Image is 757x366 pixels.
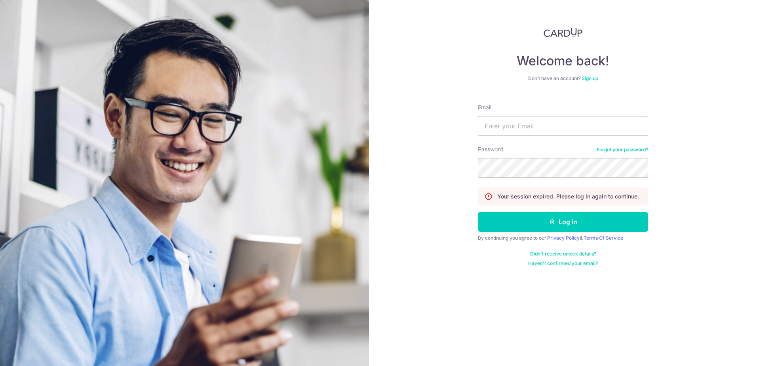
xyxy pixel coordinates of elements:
[547,235,580,241] a: Privacy Policy
[530,251,596,257] a: Didn't receive unlock details?
[582,75,598,81] a: Sign up
[478,212,648,232] button: Log in
[478,103,491,111] label: Email
[478,235,648,241] div: By continuing you agree to our &
[478,75,648,82] div: Don’t have an account?
[497,193,639,200] p: Your session expired. Please log in again to continue.
[478,53,648,69] h4: Welcome back!
[478,116,648,136] input: Enter your Email
[597,147,648,153] a: Forgot your password?
[584,235,623,241] a: Terms Of Service
[478,145,503,153] label: Password
[528,260,598,267] a: Haven't confirmed your email?
[544,28,582,37] img: CardUp Logo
